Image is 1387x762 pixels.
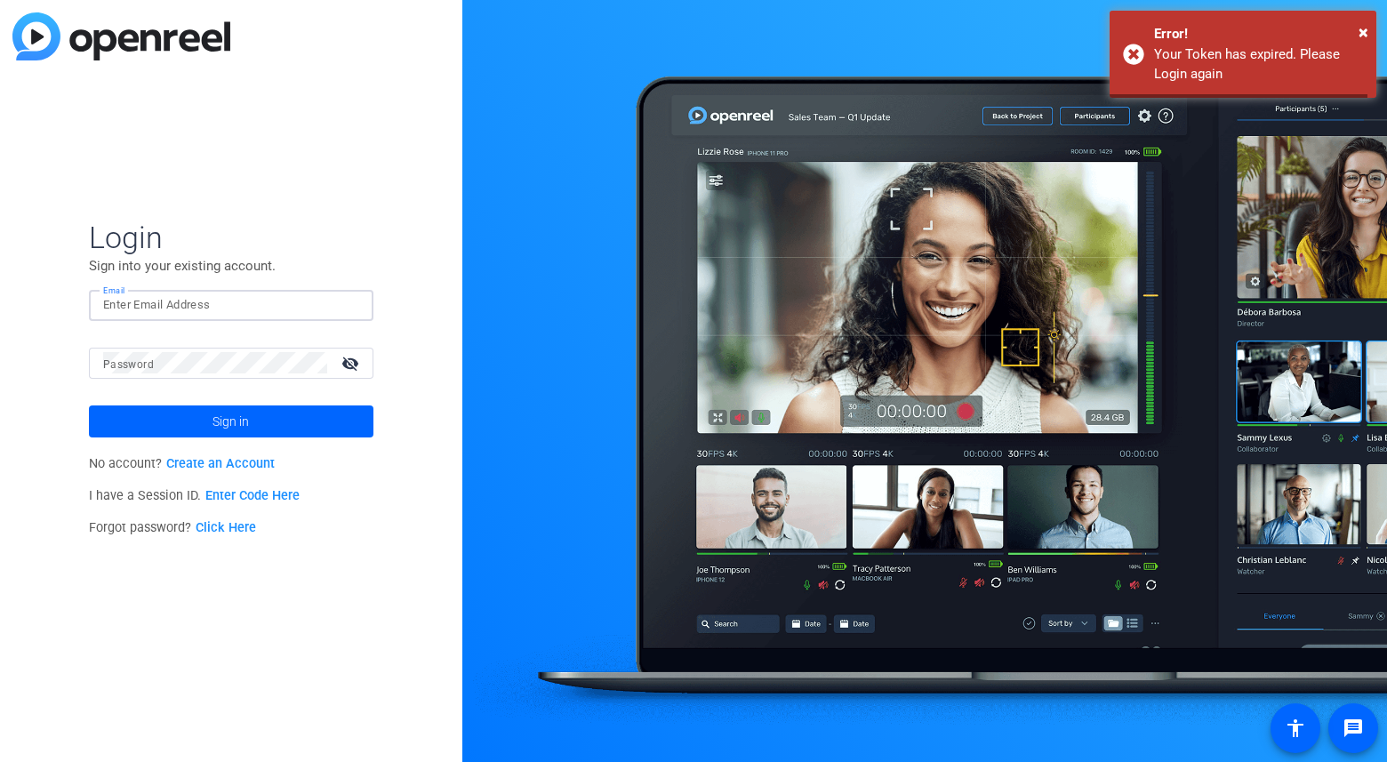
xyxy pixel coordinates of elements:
[89,219,373,256] span: Login
[89,520,256,535] span: Forgot password?
[89,256,373,276] p: Sign into your existing account.
[89,456,275,471] span: No account?
[166,456,275,471] a: Create an Account
[1359,21,1368,43] span: ×
[103,358,154,371] mat-label: Password
[205,488,300,503] a: Enter Code Here
[1154,24,1363,44] div: Error!
[12,12,230,60] img: blue-gradient.svg
[1154,44,1363,84] div: Your Token has expired. Please Login again
[103,285,125,295] mat-label: Email
[89,405,373,437] button: Sign in
[1285,718,1306,739] mat-icon: accessibility
[331,350,373,376] mat-icon: visibility_off
[196,520,256,535] a: Click Here
[103,294,359,316] input: Enter Email Address
[89,488,300,503] span: I have a Session ID.
[1359,19,1368,45] button: Close
[1343,718,1364,739] mat-icon: message
[212,399,249,444] span: Sign in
